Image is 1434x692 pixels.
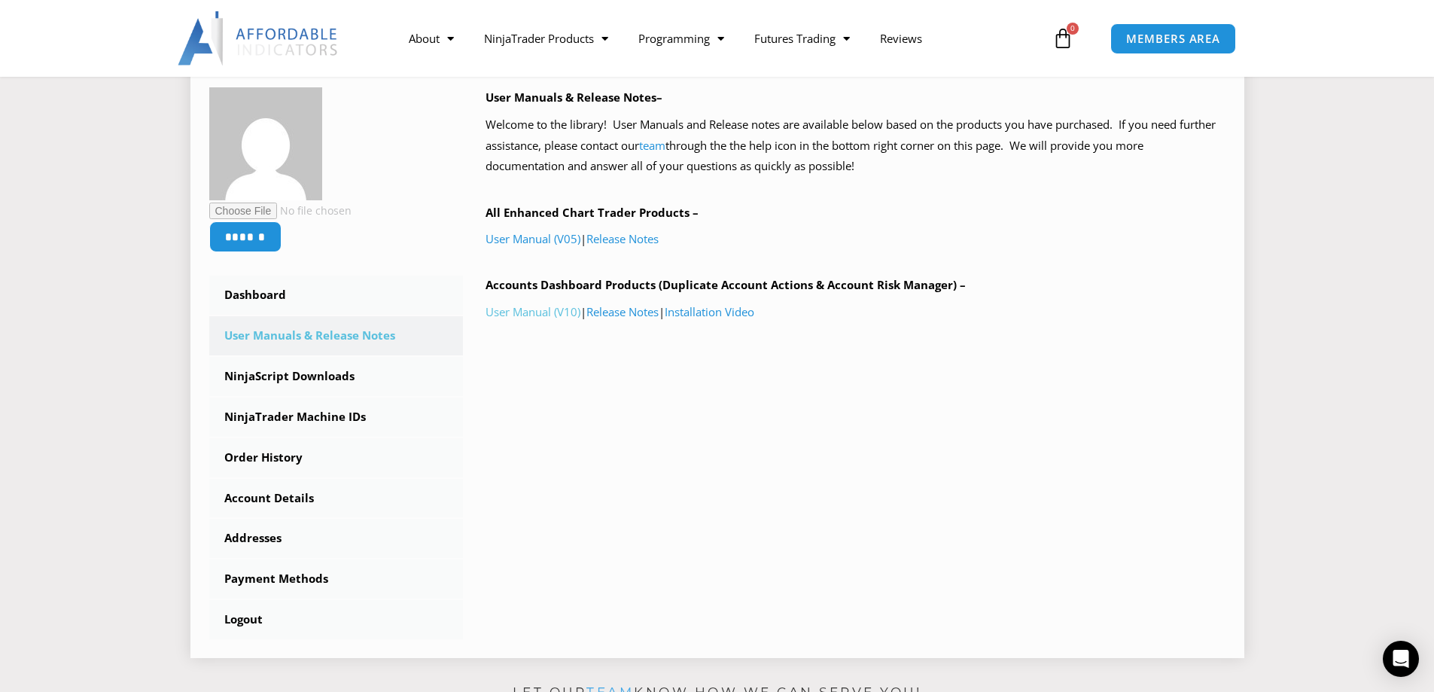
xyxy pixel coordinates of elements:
img: LogoAI | Affordable Indicators – NinjaTrader [178,11,339,66]
a: Dashboard [209,276,464,315]
a: Logout [209,600,464,639]
a: Programming [623,21,739,56]
a: NinjaTrader Machine IDs [209,398,464,437]
a: Payment Methods [209,559,464,599]
nav: Account pages [209,276,464,639]
span: MEMBERS AREA [1126,33,1220,44]
img: 7cab07c83a4753f1c77a8d48baab561adb3751c28df28a35c0b9696f2f60caa4 [209,87,322,200]
span: 0 [1067,23,1079,35]
a: 0 [1030,17,1096,60]
p: | | [486,302,1225,323]
nav: Menu [394,21,1049,56]
b: Accounts Dashboard Products (Duplicate Account Actions & Account Risk Manager) – [486,277,966,292]
a: Release Notes [586,231,659,246]
a: team [639,138,665,153]
a: User Manuals & Release Notes [209,316,464,355]
b: All Enhanced Chart Trader Products – [486,205,699,220]
a: Reviews [865,21,937,56]
a: User Manual (V10) [486,304,580,319]
a: Installation Video [665,304,754,319]
b: User Manuals & Release Notes– [486,90,662,105]
a: About [394,21,469,56]
a: NinjaTrader Products [469,21,623,56]
a: User Manual (V05) [486,231,580,246]
a: Order History [209,438,464,477]
p: Welcome to the library! User Manuals and Release notes are available below based on the products ... [486,114,1225,178]
a: Release Notes [586,304,659,319]
a: Futures Trading [739,21,865,56]
a: Addresses [209,519,464,558]
a: Account Details [209,479,464,518]
div: Open Intercom Messenger [1383,641,1419,677]
a: MEMBERS AREA [1110,23,1236,54]
p: | [486,229,1225,250]
a: NinjaScript Downloads [209,357,464,396]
